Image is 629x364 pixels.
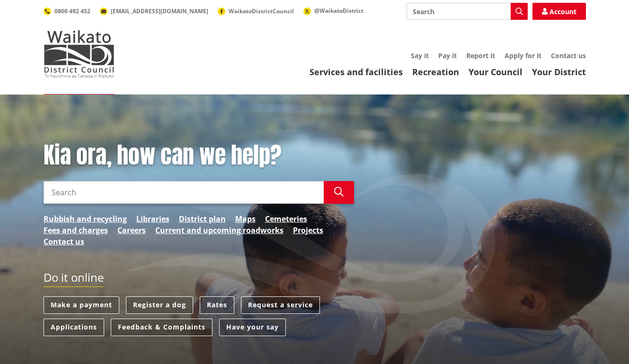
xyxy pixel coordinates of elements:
a: Say it [411,51,429,60]
a: Your District [532,66,586,78]
input: Search input [407,3,528,20]
a: Contact us [551,51,586,60]
a: Feedback & Complaints [111,319,213,336]
a: Rubbish and recycling [44,213,127,225]
a: Maps [235,213,256,225]
span: @WaikatoDistrict [314,7,363,15]
img: Waikato District Council - Te Kaunihera aa Takiwaa o Waikato [44,30,115,78]
input: Search input [44,181,324,204]
a: Libraries [136,213,169,225]
span: WaikatoDistrictCouncil [229,7,294,15]
a: District plan [179,213,226,225]
a: Careers [117,225,146,236]
a: Contact us [44,236,84,247]
a: Recreation [412,66,459,78]
a: Your Council [469,66,523,78]
a: 0800 492 452 [44,7,90,15]
span: [EMAIL_ADDRESS][DOMAIN_NAME] [111,7,208,15]
a: Pay it [438,51,457,60]
a: Current and upcoming roadworks [155,225,283,236]
a: Fees and charges [44,225,108,236]
a: Request a service [241,296,320,314]
a: Report it [466,51,495,60]
a: Account [532,3,586,20]
h2: Do it online [44,271,104,287]
a: Register a dog [126,296,193,314]
a: @WaikatoDistrict [303,7,363,15]
a: Have your say [219,319,286,336]
a: [EMAIL_ADDRESS][DOMAIN_NAME] [100,7,208,15]
span: 0800 492 452 [54,7,90,15]
a: Projects [293,225,323,236]
a: Apply for it [505,51,541,60]
a: Services and facilities [310,66,403,78]
a: Cemeteries [265,213,307,225]
a: Rates [200,296,234,314]
a: Applications [44,319,104,336]
h1: Kia ora, how can we help? [44,142,354,169]
a: Make a payment [44,296,119,314]
a: WaikatoDistrictCouncil [218,7,294,15]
